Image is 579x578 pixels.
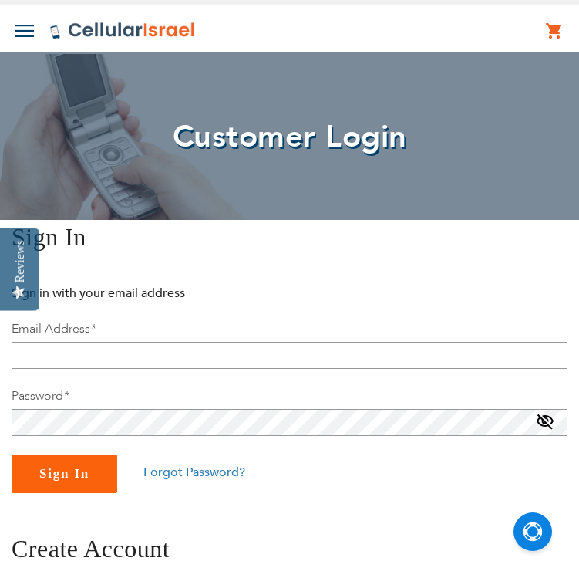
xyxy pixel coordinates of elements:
[49,22,196,40] img: Cellular Israel Logo
[12,320,96,337] label: Email Address
[143,464,245,481] a: Forgot Password?
[13,240,27,282] div: Reviews
[39,466,89,481] span: Sign In
[15,25,34,37] img: Toggle Menu
[12,342,567,369] input: Email
[12,285,324,302] p: Sign in with your email address
[12,387,69,404] label: Password
[12,455,117,493] button: Sign In
[12,535,170,563] span: Create Account
[173,116,407,158] span: Customer Login
[12,223,86,251] span: Sign In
